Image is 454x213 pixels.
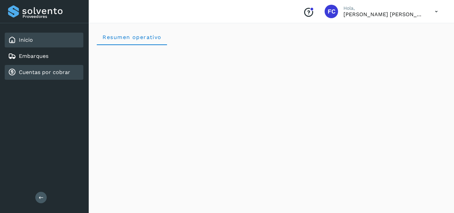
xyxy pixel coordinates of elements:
[343,5,424,11] p: Hola,
[5,65,83,80] div: Cuentas por cobrar
[19,53,48,59] a: Embarques
[5,49,83,64] div: Embarques
[19,69,70,75] a: Cuentas por cobrar
[23,14,81,19] p: Proveedores
[19,37,33,43] a: Inicio
[5,33,83,47] div: Inicio
[343,11,424,17] p: FRANCO CUEVAS CLARA
[102,34,162,40] span: Resumen operativo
